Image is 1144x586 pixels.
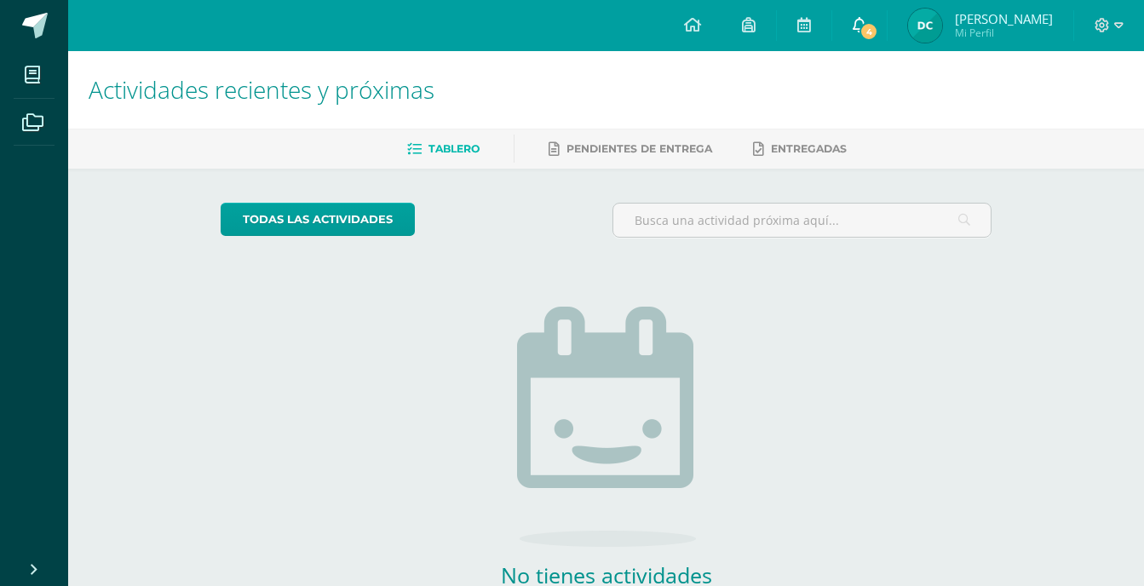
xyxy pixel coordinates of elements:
[517,307,696,547] img: no_activities.png
[428,142,480,155] span: Tablero
[908,9,942,43] img: d7fb980a94d464231ab2c54dd1a017a1.png
[221,203,415,236] a: todas las Actividades
[753,135,847,163] a: Entregadas
[771,142,847,155] span: Entregadas
[566,142,712,155] span: Pendientes de entrega
[549,135,712,163] a: Pendientes de entrega
[955,10,1053,27] span: [PERSON_NAME]
[613,204,991,237] input: Busca una actividad próxima aquí...
[89,73,434,106] span: Actividades recientes y próximas
[407,135,480,163] a: Tablero
[955,26,1053,40] span: Mi Perfil
[859,22,878,41] span: 4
